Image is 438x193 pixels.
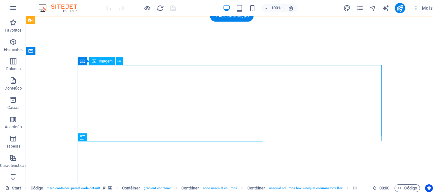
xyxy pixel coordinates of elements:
[353,184,358,192] span: Clique para selecionar. Clique duas vezes para editar
[397,184,417,192] span: Código
[410,3,435,13] button: Mais
[369,4,377,12] button: navigator
[5,184,21,192] a: Clique para cancelar a seleção. Clique duas vezes para abrir as Páginas
[4,47,23,52] p: Elementos
[262,4,284,12] button: 100%
[425,184,433,192] button: Usercentrics
[181,184,199,192] span: Clique para selecionar. Clique duas vezes para editar
[343,5,351,12] i: Design (Ctrl+Alt+Y)
[356,5,364,12] i: Páginas (Ctrl+Alt+S)
[108,186,112,190] i: Este elemento contém um plano de fundo
[99,59,113,63] span: Imagem
[210,11,253,22] div: + Adicionar seção
[122,184,140,192] span: Clique para selecionar. Clique duas vezes para editar
[5,28,22,33] p: Favoritos
[143,184,171,192] span: . gradient-container
[379,184,389,192] span: 00 00
[271,4,281,12] h6: 100%
[202,184,237,192] span: . code-unequal-columns
[382,5,389,12] i: AI Writer
[396,5,404,12] i: Publicar
[288,5,294,11] i: Ao redimensionar, ajusta automaticamente o nível de zoom para caber no dispositivo escolhido.
[6,144,20,149] p: Tabelas
[373,184,390,192] h6: Tempo de sessão
[143,4,151,12] button: Clique aqui para sair do modo de visualização e continuar editando
[103,186,106,190] i: Este elemento é uma predefinição personalizável
[369,5,376,12] i: Navegador
[395,184,420,192] button: Código
[31,184,43,192] span: Clique para selecionar. Clique duas vezes para editar
[5,124,22,130] p: Acordeão
[268,184,342,192] span: . unequal-columns-box .unequal-columns-box-flex
[395,3,405,13] button: publish
[384,186,385,190] span: :
[46,184,100,192] span: . main-container .preset-code-default
[247,184,265,192] span: Clique para selecionar. Clique duas vezes para editar
[156,4,164,12] button: reload
[6,66,21,72] p: Colunas
[37,4,85,12] img: Editor Logo
[7,105,20,110] p: Caixas
[413,5,433,11] span: Mais
[5,86,22,91] p: Conteúdo
[382,4,390,12] button: text_generator
[343,4,351,12] button: design
[356,4,364,12] button: pages
[31,184,358,192] nav: breadcrumb
[157,5,164,12] i: Recarregar página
